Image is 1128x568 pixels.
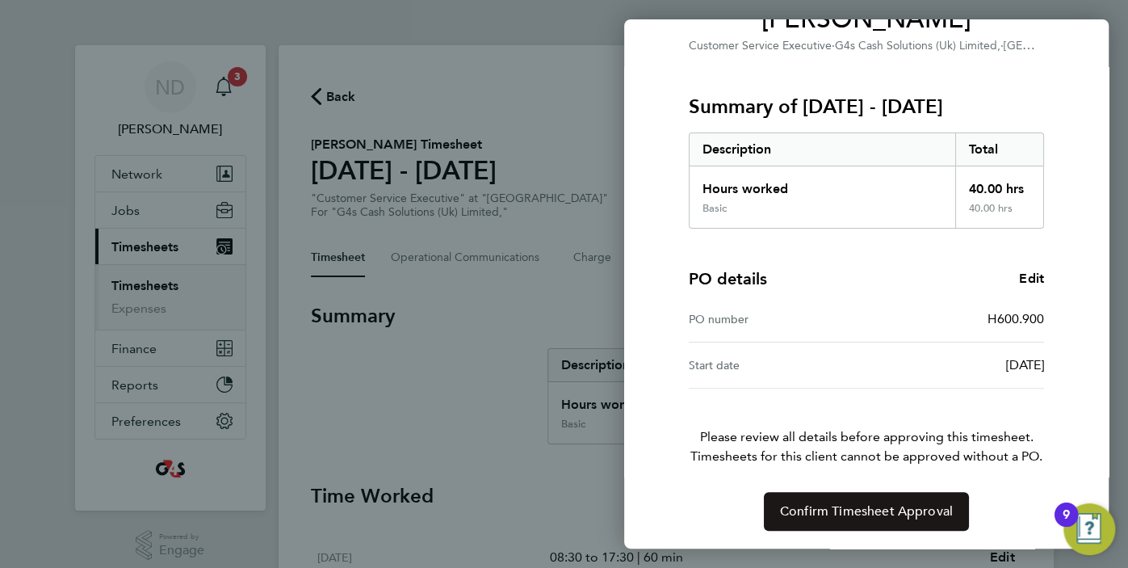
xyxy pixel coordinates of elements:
[689,94,1044,120] h3: Summary of [DATE] - [DATE]
[955,133,1044,166] div: Total
[702,202,727,215] div: Basic
[955,166,1044,202] div: 40.00 hrs
[1063,515,1070,536] div: 9
[689,3,1044,36] span: [PERSON_NAME]
[988,311,1044,326] span: H600.900
[690,166,955,202] div: Hours worked
[1063,503,1115,555] button: Open Resource Center, 9 new notifications
[1000,39,1004,53] span: ·
[689,309,866,329] div: PO number
[955,202,1044,228] div: 40.00 hrs
[669,447,1063,466] span: Timesheets for this client cannot be approved without a PO.
[689,39,832,53] span: Customer Service Executive
[669,389,1063,466] p: Please review all details before approving this timesheet.
[866,356,1044,375] div: [DATE]
[690,133,955,166] div: Description
[689,356,866,375] div: Start date
[832,39,835,53] span: ·
[764,492,969,531] button: Confirm Timesheet Approval
[689,267,767,290] h4: PO details
[1019,271,1044,286] span: Edit
[1019,269,1044,288] a: Edit
[780,503,953,520] span: Confirm Timesheet Approval
[689,133,1044,229] div: Summary of 15 - 21 Sep 2025
[835,39,1000,53] span: G4s Cash Solutions (Uk) Limited,
[1004,37,1119,53] span: [GEOGRAPHIC_DATA]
